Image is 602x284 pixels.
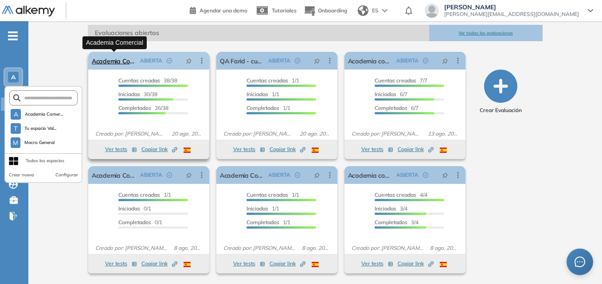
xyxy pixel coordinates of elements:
button: Copiar link [270,258,305,269]
div: Academia Comercial [82,36,147,49]
button: Copiar link [141,258,177,269]
span: Creado por: [PERSON_NAME] [220,130,296,138]
span: Completados [375,219,407,226]
a: Academia Comercial Experto [92,166,137,184]
span: check-circle [167,172,172,178]
button: Ver tests [233,144,265,155]
span: Tu espacio Val... [24,125,57,132]
span: Copiar link [141,145,177,153]
img: ESP [184,262,191,267]
button: pushpin [307,168,327,182]
span: Creado por: [PERSON_NAME] [348,130,424,138]
button: Configurar [55,171,78,179]
button: Ver todas las evaluaciones [429,25,543,41]
span: 7/7 [375,77,427,84]
span: Tutoriales [272,7,297,14]
button: pushpin [435,54,455,68]
span: Cuentas creadas [375,191,416,198]
span: 0/1 [118,205,151,212]
button: Copiar link [398,258,434,269]
span: Iniciadas [246,91,268,97]
button: pushpin [435,168,455,182]
span: ABIERTA [396,57,418,65]
span: A [11,74,16,81]
span: 20 ago. 2025 [296,130,334,138]
button: Ver tests [361,258,393,269]
a: Academia comercial test único [348,52,393,70]
span: Copiar link [398,260,434,268]
button: pushpin [307,54,327,68]
button: Crear nuevo [9,171,34,179]
button: Ver tests [105,258,137,269]
span: Evaluaciones abiertas [88,25,429,41]
a: Academia comercial Efectivo [348,166,393,184]
span: Completados [246,219,279,226]
span: 8 ago. 2025 [426,244,462,252]
button: Copiar link [141,144,177,155]
a: QA Farid - custom-email 2 [220,52,265,70]
img: ESP [312,148,319,153]
span: 1/1 [246,219,290,226]
span: Macro General [24,139,55,146]
a: Agendar una demo [190,4,247,15]
button: pushpin [179,54,199,68]
span: Cuentas creadas [118,191,160,198]
span: ABIERTA [268,171,290,179]
span: check-circle [295,58,300,63]
img: ESP [312,262,319,267]
span: Copiar link [141,260,177,268]
span: Iniciadas [118,205,140,212]
span: [PERSON_NAME] [444,4,579,11]
span: Iniciadas [246,205,268,212]
span: Copiar link [398,145,434,153]
span: 26/38 [118,105,168,111]
span: pushpin [186,57,192,64]
span: 6/7 [375,105,418,111]
span: 8 ago. 2025 [298,244,334,252]
span: 13 ago. 2025 [424,130,462,138]
span: 6/7 [375,91,407,97]
span: 8 ago. 2025 [170,244,206,252]
span: A [14,111,18,118]
span: 1/1 [246,205,279,212]
span: 38/38 [118,77,177,84]
span: pushpin [442,57,448,64]
span: Cuentas creadas [375,77,416,84]
span: 1/1 [246,191,299,198]
span: Copiar link [270,260,305,268]
span: ABIERTA [140,171,162,179]
span: pushpin [186,171,192,179]
span: message [575,257,586,268]
button: Onboarding [304,1,347,20]
span: Cuentas creadas [246,191,288,198]
span: 4/4 [375,191,427,198]
span: [PERSON_NAME][EMAIL_ADDRESS][DOMAIN_NAME] [444,11,579,18]
span: pushpin [314,57,320,64]
span: check-circle [295,172,300,178]
span: Copiar link [270,145,305,153]
img: world [358,5,368,16]
span: Cuentas creadas [246,77,288,84]
img: ESP [440,148,447,153]
span: pushpin [314,171,320,179]
span: check-circle [423,172,428,178]
span: Onboarding [318,7,347,14]
button: pushpin [179,168,199,182]
span: check-circle [167,58,172,63]
img: Logo [2,6,55,17]
span: ABIERTA [396,171,418,179]
span: Iniciadas [375,205,396,212]
span: Completados [118,105,151,111]
button: Copiar link [270,144,305,155]
span: Cuentas creadas [118,77,160,84]
span: 1/1 [118,191,171,198]
span: Creado por: [PERSON_NAME] [92,130,168,138]
span: 3/4 [375,219,418,226]
span: ABIERTA [268,57,290,65]
span: 1/1 [246,77,299,84]
span: ABIERTA [140,57,162,65]
a: Academia Comercial [92,52,137,70]
span: Iniciadas [118,91,140,97]
span: Iniciadas [375,91,396,97]
div: Todos los espacios [26,157,64,164]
